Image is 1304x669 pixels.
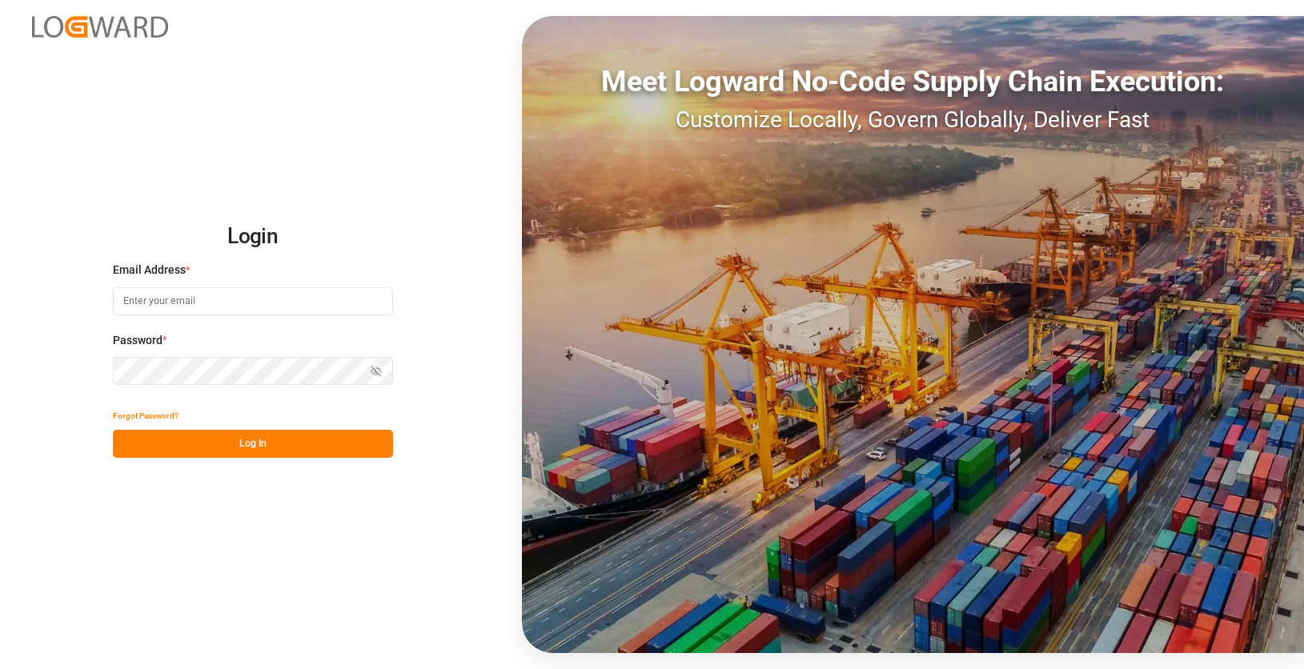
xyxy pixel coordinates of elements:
button: Log In [113,430,393,458]
div: Meet Logward No-Code Supply Chain Execution: [522,60,1304,103]
button: Forgot Password? [113,402,179,430]
h2: Login [113,211,393,262]
span: Email Address [113,262,186,278]
span: Password [113,332,162,349]
div: Customize Locally, Govern Globally, Deliver Fast [522,103,1304,137]
input: Enter your email [113,287,393,315]
img: Logward_new_orange.png [32,16,168,38]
